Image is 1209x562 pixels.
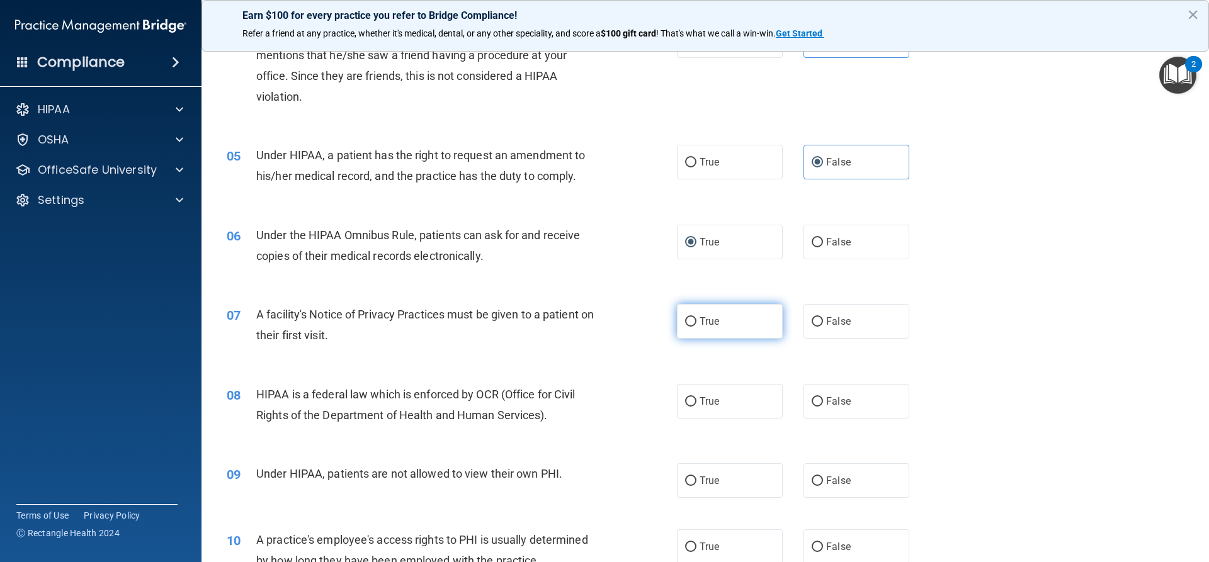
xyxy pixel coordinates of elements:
[15,13,186,38] img: PMB logo
[812,397,823,407] input: False
[685,238,696,247] input: True
[700,395,719,407] span: True
[37,53,125,71] h4: Compliance
[826,541,851,553] span: False
[685,317,696,327] input: True
[84,509,140,522] a: Privacy Policy
[256,228,580,262] span: Under the HIPAA Omnibus Rule, patients can ask for and receive copies of their medical records el...
[256,308,594,342] span: A facility's Notice of Privacy Practices must be given to a patient on their first visit.
[700,475,719,486] span: True
[1159,57,1196,94] button: Open Resource Center, 2 new notifications
[826,475,851,486] span: False
[700,315,719,327] span: True
[227,467,241,482] span: 09
[1187,4,1199,25] button: Close
[15,132,183,147] a: OSHA
[685,542,696,552] input: True
[812,317,823,327] input: False
[15,102,183,117] a: HIPAA
[227,149,241,164] span: 05
[16,527,120,539] span: Ⓒ Rectangle Health 2024
[776,28,824,38] a: Get Started
[256,149,585,183] span: Under HIPAA, a patient has the right to request an amendment to his/her medical record, and the p...
[826,236,851,248] span: False
[242,9,1168,21] p: Earn $100 for every practice you refer to Bridge Compliance!
[826,395,851,407] span: False
[38,162,157,177] p: OfficeSafe University
[826,315,851,327] span: False
[601,28,656,38] strong: $100 gift card
[15,193,183,208] a: Settings
[16,509,69,522] a: Terms of Use
[38,132,69,147] p: OSHA
[685,476,696,486] input: True
[656,28,776,38] span: ! That's what we call a win-win.
[812,542,823,552] input: False
[15,162,183,177] a: OfficeSafe University
[812,238,823,247] input: False
[776,28,822,38] strong: Get Started
[227,388,241,403] span: 08
[1191,64,1196,81] div: 2
[700,236,719,248] span: True
[812,476,823,486] input: False
[38,102,70,117] p: HIPAA
[38,193,84,208] p: Settings
[242,28,601,38] span: Refer a friend at any practice, whether it's medical, dental, or any other speciality, and score a
[700,541,719,553] span: True
[826,156,851,168] span: False
[700,156,719,168] span: True
[685,158,696,167] input: True
[812,158,823,167] input: False
[256,467,562,480] span: Under HIPAA, patients are not allowed to view their own PHI.
[227,533,241,548] span: 10
[227,308,241,323] span: 07
[685,397,696,407] input: True
[256,388,576,422] span: HIPAA is a federal law which is enforced by OCR (Office for Civil Rights of the Department of Hea...
[227,228,241,244] span: 06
